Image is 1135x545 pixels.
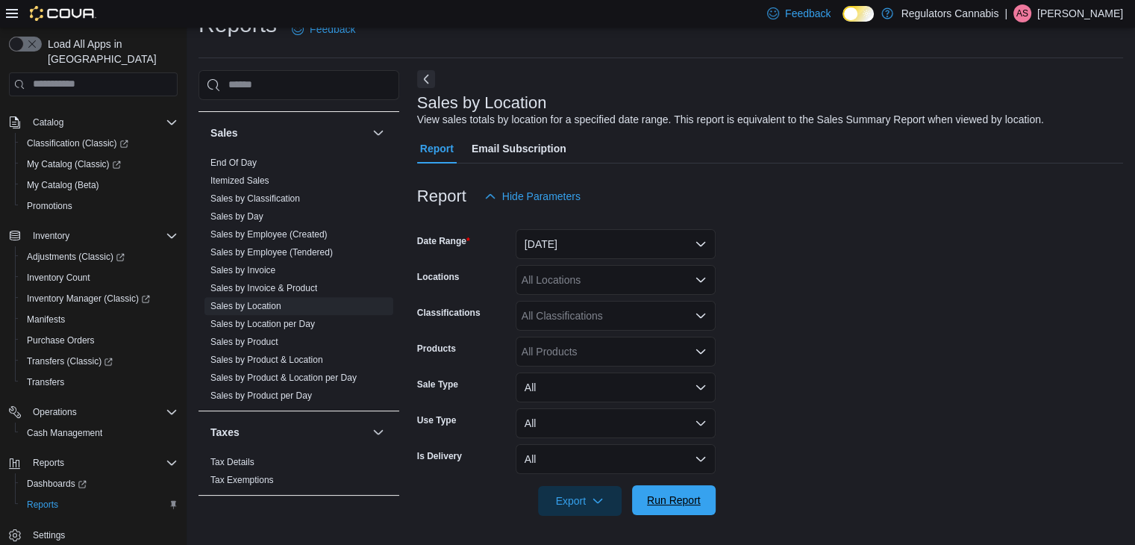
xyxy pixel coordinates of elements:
[1013,4,1031,22] div: Ashley Smith
[21,134,178,152] span: Classification (Classic)
[516,408,716,438] button: All
[33,116,63,128] span: Catalog
[210,125,238,140] h3: Sales
[27,376,64,388] span: Transfers
[21,475,93,493] a: Dashboards
[210,319,315,329] a: Sales by Location per Day
[21,475,178,493] span: Dashboards
[15,267,184,288] button: Inventory Count
[21,134,134,152] a: Classification (Classic)
[15,309,184,330] button: Manifests
[417,343,456,355] label: Products
[417,379,458,390] label: Sale Type
[27,158,121,170] span: My Catalog (Classic)
[21,331,101,349] a: Purchase Orders
[516,373,716,402] button: All
[27,179,99,191] span: My Catalog (Beta)
[210,211,263,222] a: Sales by Day
[210,475,274,485] a: Tax Exemptions
[21,155,127,173] a: My Catalog (Classic)
[210,247,333,258] a: Sales by Employee (Tendered)
[210,425,366,440] button: Taxes
[21,248,131,266] a: Adjustments (Classic)
[21,331,178,349] span: Purchase Orders
[27,355,113,367] span: Transfers (Classic)
[21,290,178,308] span: Inventory Manager (Classic)
[33,230,69,242] span: Inventory
[15,288,184,309] a: Inventory Manager (Classic)
[210,354,323,366] span: Sales by Product & Location
[210,211,263,222] span: Sales by Day
[210,265,275,275] a: Sales by Invoice
[21,424,108,442] a: Cash Management
[27,427,102,439] span: Cash Management
[695,310,707,322] button: Open list of options
[27,200,72,212] span: Promotions
[27,454,178,472] span: Reports
[210,390,312,401] a: Sales by Product per Day
[3,402,184,423] button: Operations
[1004,4,1007,22] p: |
[420,134,454,163] span: Report
[21,352,119,370] a: Transfers (Classic)
[210,264,275,276] span: Sales by Invoice
[210,390,312,402] span: Sales by Product per Day
[210,336,278,348] span: Sales by Product
[210,125,366,140] button: Sales
[210,229,328,240] a: Sales by Employee (Created)
[210,157,257,169] span: End Of Day
[21,290,156,308] a: Inventory Manager (Classic)
[21,155,178,173] span: My Catalog (Classic)
[210,301,281,311] a: Sales by Location
[15,330,184,351] button: Purchase Orders
[417,187,466,205] h3: Report
[417,112,1044,128] div: View sales totals by location for a specified date range. This report is equivalent to the Sales ...
[21,496,178,514] span: Reports
[417,70,435,88] button: Next
[21,269,178,287] span: Inventory Count
[310,22,355,37] span: Feedback
[210,158,257,168] a: End Of Day
[210,373,357,383] a: Sales by Product & Location per Day
[647,493,701,508] span: Run Report
[901,4,998,22] p: Regulators Cannabis
[15,246,184,267] a: Adjustments (Classic)
[210,175,269,186] a: Itemized Sales
[27,499,58,511] span: Reports
[21,176,178,194] span: My Catalog (Beta)
[1016,4,1028,22] span: AS
[417,307,481,319] label: Classifications
[3,225,184,246] button: Inventory
[417,235,470,247] label: Date Range
[478,181,587,211] button: Hide Parameters
[33,529,65,541] span: Settings
[516,444,716,474] button: All
[538,486,622,516] button: Export
[21,373,178,391] span: Transfers
[27,293,150,305] span: Inventory Manager (Classic)
[15,154,184,175] a: My Catalog (Classic)
[785,6,831,21] span: Feedback
[21,176,105,194] a: My Catalog (Beta)
[27,478,87,490] span: Dashboards
[27,137,128,149] span: Classification (Classic)
[417,271,460,283] label: Locations
[15,423,184,443] button: Cash Management
[210,228,328,240] span: Sales by Employee (Created)
[1037,4,1123,22] p: [PERSON_NAME]
[21,248,178,266] span: Adjustments (Classic)
[472,134,566,163] span: Email Subscription
[369,423,387,441] button: Taxes
[417,94,547,112] h3: Sales by Location
[27,454,70,472] button: Reports
[417,414,456,426] label: Use Type
[27,526,178,544] span: Settings
[15,175,184,196] button: My Catalog (Beta)
[21,197,78,215] a: Promotions
[3,112,184,133] button: Catalog
[42,37,178,66] span: Load All Apps in [GEOGRAPHIC_DATA]
[27,251,125,263] span: Adjustments (Classic)
[27,334,95,346] span: Purchase Orders
[210,337,278,347] a: Sales by Product
[33,406,77,418] span: Operations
